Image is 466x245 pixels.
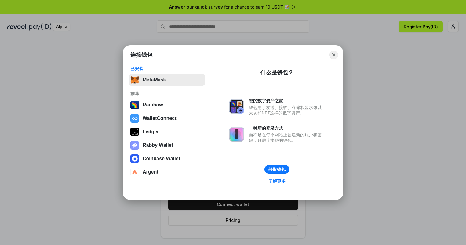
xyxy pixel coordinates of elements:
button: Rabby Wallet [129,139,205,151]
a: 了解更多 [265,177,289,185]
div: 钱包用于发送、接收、存储和显示像以太坊和NFT这样的数字资产。 [249,105,325,116]
div: MetaMask [143,77,166,83]
div: 一种新的登录方式 [249,125,325,131]
div: Rainbow [143,102,163,108]
div: 您的数字资产之家 [249,98,325,103]
h1: 连接钱包 [130,51,152,59]
button: Ledger [129,126,205,138]
button: 获取钱包 [264,165,289,174]
button: Close [329,51,338,59]
div: Coinbase Wallet [143,156,180,161]
button: Rainbow [129,99,205,111]
img: svg+xml,%3Csvg%20xmlns%3D%22http%3A%2F%2Fwww.w3.org%2F2000%2Fsvg%22%20fill%3D%22none%22%20viewBox... [130,141,139,150]
img: svg+xml,%3Csvg%20xmlns%3D%22http%3A%2F%2Fwww.w3.org%2F2000%2Fsvg%22%20fill%3D%22none%22%20viewBox... [229,127,244,142]
div: 了解更多 [268,178,286,184]
div: 获取钱包 [268,167,286,172]
div: Ledger [143,129,159,135]
img: svg+xml,%3Csvg%20width%3D%2228%22%20height%3D%2228%22%20viewBox%3D%220%200%2028%2028%22%20fill%3D... [130,154,139,163]
div: 什么是钱包？ [260,69,293,76]
div: WalletConnect [143,116,177,121]
button: Coinbase Wallet [129,153,205,165]
button: MetaMask [129,74,205,86]
img: svg+xml,%3Csvg%20xmlns%3D%22http%3A%2F%2Fwww.w3.org%2F2000%2Fsvg%22%20width%3D%2228%22%20height%3... [130,128,139,136]
img: svg+xml,%3Csvg%20xmlns%3D%22http%3A%2F%2Fwww.w3.org%2F2000%2Fsvg%22%20fill%3D%22none%22%20viewBox... [229,99,244,114]
div: 而不是在每个网站上创建新的账户和密码，只需连接您的钱包。 [249,132,325,143]
img: svg+xml,%3Csvg%20width%3D%2228%22%20height%3D%2228%22%20viewBox%3D%220%200%2028%2028%22%20fill%3D... [130,114,139,123]
div: Argent [143,169,158,175]
button: Argent [129,166,205,178]
div: Rabby Wallet [143,142,173,148]
div: 推荐 [130,91,203,96]
button: WalletConnect [129,112,205,124]
img: svg+xml,%3Csvg%20width%3D%2228%22%20height%3D%2228%22%20viewBox%3D%220%200%2028%2028%22%20fill%3D... [130,168,139,176]
img: svg+xml,%3Csvg%20width%3D%22120%22%20height%3D%22120%22%20viewBox%3D%220%200%20120%20120%22%20fil... [130,101,139,109]
img: svg+xml,%3Csvg%20fill%3D%22none%22%20height%3D%2233%22%20viewBox%3D%220%200%2035%2033%22%20width%... [130,76,139,84]
div: 已安装 [130,66,203,71]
